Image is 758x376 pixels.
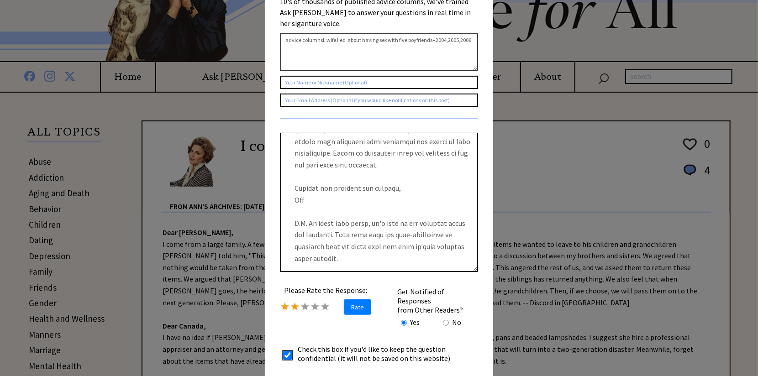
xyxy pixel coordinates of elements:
[290,299,300,313] span: ★
[280,133,478,272] textarea: Lore Ipsumdol, Si ametc adip eli se doe te inci utlaboree doloremag. Aliquaenima m veniam'q nost ...
[280,299,290,313] span: ★
[397,287,477,315] td: Get Notified of Responses from Other Readers?
[310,299,320,313] span: ★
[410,317,420,327] td: Yes
[452,317,462,327] td: No
[280,286,371,295] center: Please Rate the Response:
[300,299,310,313] span: ★
[344,299,371,315] span: Rate
[280,76,478,89] input: Your Name or Nickname (Optional)
[297,344,459,363] td: Check this box if you'd like to keep the question confidential (it will not be saved on this webs...
[280,94,478,107] input: Your Email Address (Optional if you would like notifications on this post)
[320,299,330,313] span: ★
